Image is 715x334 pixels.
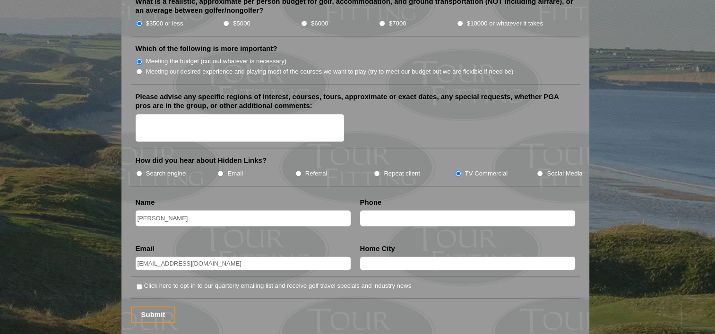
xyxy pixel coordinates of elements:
label: Repeat client [384,169,420,178]
label: Please advise any specific regions of interest, courses, tours, approximate or exact dates, any s... [136,92,575,110]
input: Submit [131,306,176,323]
label: $6000 [311,19,328,28]
label: Phone [360,198,382,207]
label: Referral [305,169,327,178]
label: Name [136,198,155,207]
label: Social Media [547,169,582,178]
label: Meeting our desired experience and playing most of the courses we want to play (try to meet our b... [146,67,514,76]
label: Email [227,169,243,178]
label: $3500 or less [146,19,183,28]
label: How did you hear about Hidden Links? [136,156,267,165]
label: Search engine [146,169,186,178]
label: Meeting the budget (cut out whatever is necessary) [146,57,286,66]
label: Which of the following is more important? [136,44,277,53]
label: Email [136,244,155,253]
label: Home City [360,244,395,253]
label: $5000 [233,19,250,28]
label: Click here to opt-in to our quarterly emailing list and receive golf travel specials and industry... [144,281,411,291]
label: $7000 [389,19,406,28]
label: TV Commercial [465,169,508,178]
label: $10000 or whatever it takes [467,19,543,28]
